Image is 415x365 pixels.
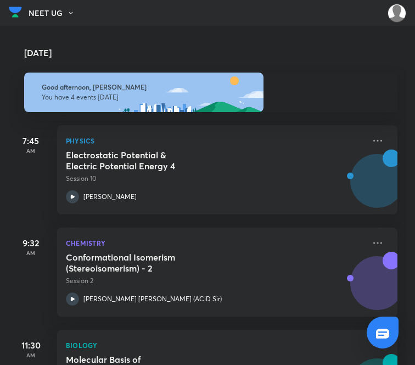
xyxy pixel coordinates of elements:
[9,339,53,352] h5: 11:30
[9,4,22,23] a: Company Logo
[66,276,364,286] p: Session 2
[24,73,263,112] img: afternoon
[66,339,364,352] p: Biology
[42,83,380,91] h6: Good afternoon, [PERSON_NAME]
[24,48,408,57] h4: [DATE]
[66,174,364,184] p: Session 10
[66,236,364,250] p: Chemistry
[42,93,380,102] p: You have 4 events [DATE]
[66,150,203,172] h5: Electrostatic Potential & Electric Potential Energy 4
[9,352,53,358] p: AM
[388,4,406,23] img: Amisha Rani
[351,160,403,213] img: Avatar
[83,192,137,202] p: [PERSON_NAME]
[66,134,364,147] p: Physics
[9,4,22,20] img: Company Logo
[351,262,403,315] img: Avatar
[9,147,53,154] p: AM
[83,294,222,304] p: [PERSON_NAME] [PERSON_NAME] (ACiD Sir)
[9,134,53,147] h5: 7:45
[29,5,81,21] button: NEET UG
[9,250,53,256] p: AM
[66,252,203,274] h5: Conformational Isomerism (Stereoisomerism) - 2
[9,236,53,250] h5: 9:32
